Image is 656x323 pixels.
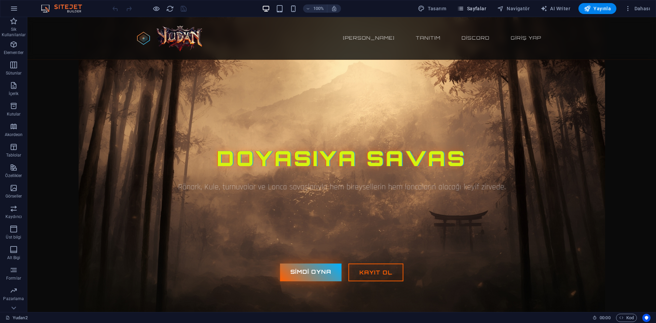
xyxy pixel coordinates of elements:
[6,70,22,76] p: Sütunlar
[6,152,22,158] p: Tablolar
[619,314,634,322] span: Kod
[303,4,327,13] button: 100%
[454,3,489,14] button: Sayfalar
[5,132,23,137] p: Akordeon
[604,315,605,320] span: :
[541,5,570,12] span: AI Writer
[497,5,530,12] span: Navigatör
[9,91,18,96] p: İçerik
[616,314,637,322] button: Kod
[4,50,24,55] p: Elementler
[5,193,22,199] p: Görseller
[5,214,22,219] p: Kaydırıcı
[5,173,22,178] p: Özellikler
[166,4,174,13] button: reload
[578,3,616,14] button: Yayınla
[415,3,449,14] button: Tasarım
[7,255,20,260] p: Alt Bigi
[39,4,91,13] img: Editor Logo
[625,5,650,12] span: Dahası
[5,314,28,322] a: Seçimi iptal etmek için tıkla. Sayfaları açmak için çift tıkla
[538,3,573,14] button: AI Writer
[494,3,532,14] button: Navigatör
[313,4,324,13] h6: 100%
[642,314,651,322] button: Usercentrics
[331,5,337,12] i: Yeniden boyutlandırmada yakınlaştırma düzeyini seçilen cihaza uyacak şekilde otomatik olarak ayarla.
[415,3,449,14] div: Tasarım (Ctrl+Alt+Y)
[584,5,611,12] span: Yayınla
[6,234,21,240] p: Üst bilgi
[3,296,24,301] p: Pazarlama
[457,5,486,12] span: Sayfalar
[7,111,21,117] p: Kutular
[592,314,611,322] h6: Oturum süresi
[418,5,446,12] span: Tasarım
[622,3,653,14] button: Dahası
[600,314,610,322] span: 00 00
[6,275,21,281] p: Formlar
